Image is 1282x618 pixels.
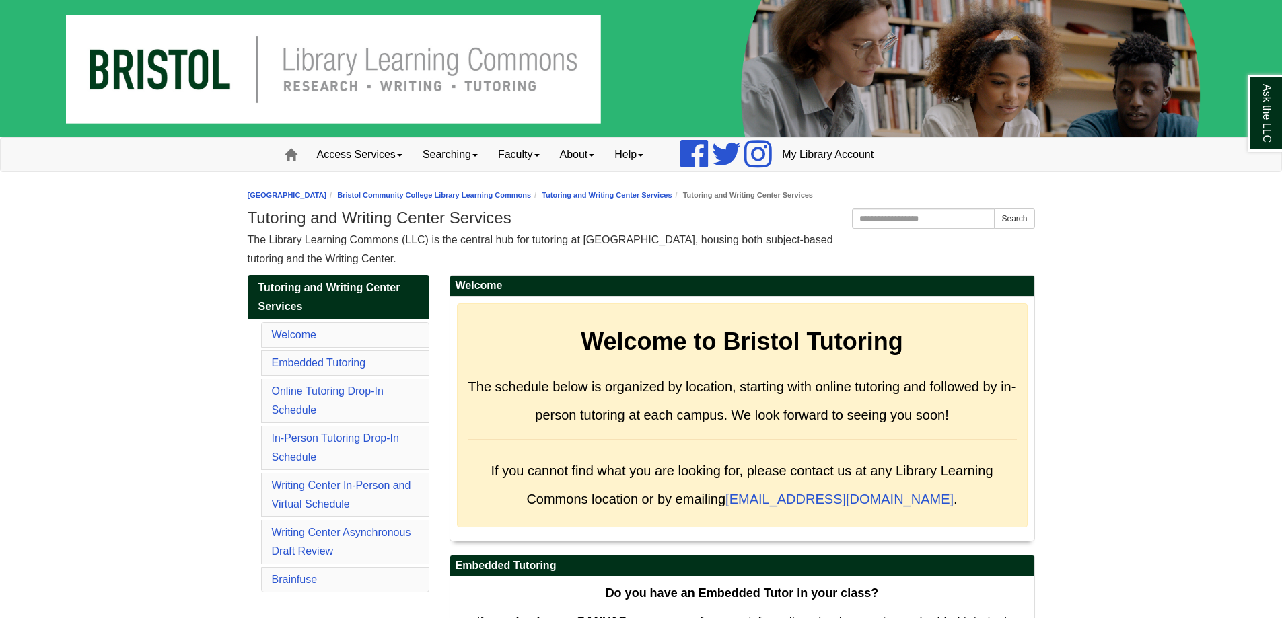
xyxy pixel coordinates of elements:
[468,379,1016,422] span: The schedule below is organized by location, starting with online tutoring and followed by in-per...
[450,276,1034,297] h2: Welcome
[606,586,879,600] strong: Do you have an Embedded Tutor in your class?
[491,463,993,506] span: If you cannot find what you are looking for, please contact us at any Library Learning Commons lo...
[488,138,550,171] a: Faculty
[542,191,672,199] a: Tutoring and Writing Center Services
[248,208,1035,227] h1: Tutoring and Writing Center Services
[450,555,1034,576] h2: Embedded Tutoring
[307,138,413,171] a: Access Services
[248,191,327,199] a: [GEOGRAPHIC_DATA]
[272,329,316,340] a: Welcome
[272,574,318,585] a: Brainfuse
[258,282,400,312] span: Tutoring and Writing Center Services
[413,138,488,171] a: Searching
[725,492,954,506] a: [EMAIL_ADDRESS][DOMAIN_NAME]
[272,357,366,369] a: Embedded Tutoring
[550,138,605,171] a: About
[994,208,1034,229] button: Search
[272,479,411,510] a: Writing Center In-Person and Virtual Schedule
[672,189,813,202] li: Tutoring and Writing Center Services
[604,138,653,171] a: Help
[272,527,411,557] a: Writing Center Asynchronous Draft Review
[772,138,884,171] a: My Library Account
[272,432,399,463] a: In-Person Tutoring Drop-In Schedule
[581,327,903,355] strong: Welcome to Bristol Tutoring
[337,191,531,199] a: Bristol Community College Library Learning Commons
[248,189,1035,202] nav: breadcrumb
[248,234,833,264] span: The Library Learning Commons (LLC) is the central hub for tutoring at [GEOGRAPHIC_DATA], housing ...
[272,385,384,416] a: Online Tutoring Drop-In Schedule
[248,275,429,319] a: Tutoring and Writing Center Services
